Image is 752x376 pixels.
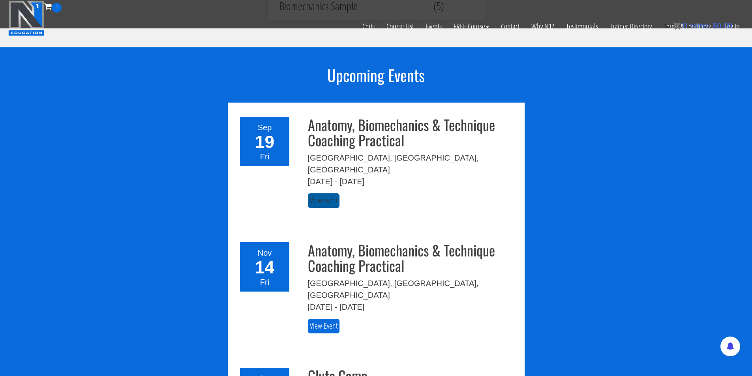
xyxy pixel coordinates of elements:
a: Certs [356,13,381,40]
h3: Anatomy, Biomechanics & Technique Coaching Practical [308,242,519,273]
a: View Event [308,193,339,208]
a: FREE Course [448,13,495,40]
a: Why N1? [525,13,560,40]
a: Course List [381,13,420,40]
a: View Event [308,319,339,333]
div: [DATE] - [DATE] [308,176,519,187]
a: Log In [718,13,746,40]
div: Fri [245,276,285,288]
h3: Anatomy, Biomechanics & Technique Coaching Practical [308,117,519,148]
div: Fri [245,151,285,163]
div: [GEOGRAPHIC_DATA], [GEOGRAPHIC_DATA], [GEOGRAPHIC_DATA] [308,277,519,301]
div: [DATE] - [DATE] [308,301,519,313]
a: 0 items: $0.00 [673,21,732,30]
img: n1-education [8,0,44,36]
div: 19 [245,133,285,151]
a: 0 [44,1,62,11]
img: icon11.png [673,22,681,30]
div: [GEOGRAPHIC_DATA], [GEOGRAPHIC_DATA], [GEOGRAPHIC_DATA] [308,152,519,176]
a: Testimonials [560,13,604,40]
span: 0 [683,21,687,30]
span: 0 [52,3,62,13]
a: Trainer Directory [604,13,658,40]
h2: Upcoming Events [228,66,525,84]
a: Contact [495,13,525,40]
span: $ [713,21,717,30]
span: items: [689,21,710,30]
bdi: 0.00 [713,21,732,30]
a: Events [420,13,448,40]
div: Sep [245,122,285,133]
div: 14 [245,259,285,276]
a: Terms & Conditions [658,13,718,40]
div: Nov [245,247,285,259]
